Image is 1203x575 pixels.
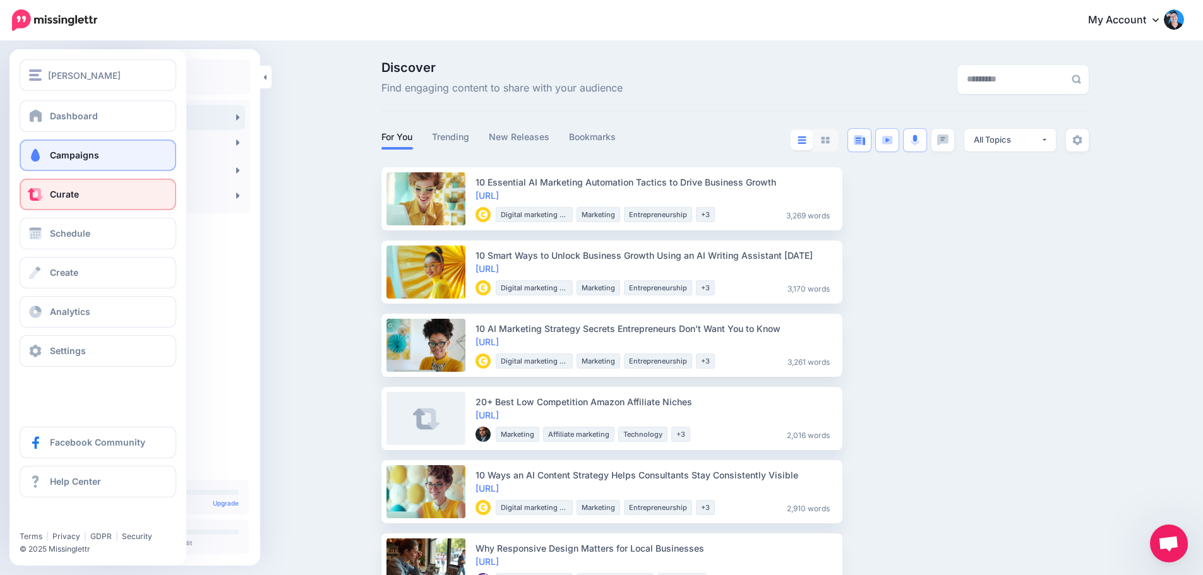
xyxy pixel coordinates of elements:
[20,59,176,91] button: [PERSON_NAME]
[381,80,623,97] span: Find engaging content to share with your audience
[781,207,835,222] li: 3,269 words
[20,427,176,458] a: Facebook Community
[116,531,118,541] span: |
[1072,74,1081,84] img: search-grey-6.png
[496,353,573,369] li: Digital marketing strategy
[618,427,667,442] li: Technology
[476,322,835,335] div: 10 AI Marketing Strategy Secrets Entrepreneurs Don’t Want You to Know
[20,257,176,288] a: Create
[476,336,499,347] a: [URL]
[12,9,97,31] img: Missinglettr
[624,353,692,369] li: Entrepreneurship
[496,427,539,442] li: Marketing
[381,129,413,145] a: For You
[20,531,42,541] a: Terms
[84,531,87,541] span: |
[1075,5,1184,36] a: My Account
[50,437,145,448] span: Facebook Community
[782,500,835,515] li: 2,910 words
[624,500,692,515] li: Entrepreneurship
[671,427,690,442] li: +3
[20,218,176,249] a: Schedule
[29,69,42,81] img: menu.png
[122,531,152,541] a: Security
[496,500,573,515] li: Digital marketing strategy
[50,345,86,356] span: Settings
[476,468,835,482] div: 10 Ways an AI Content Strategy Helps Consultants Stay Consistently Visible
[20,179,176,210] a: Curate
[821,136,830,144] img: grid-grey.png
[476,410,499,420] a: [URL]
[696,280,715,295] li: +3
[46,531,49,541] span: |
[937,134,949,145] img: chat-square-grey.png
[476,483,499,494] a: [URL]
[496,280,573,295] li: Digital marketing strategy
[543,427,614,442] li: Affiliate marketing
[20,466,176,497] a: Help Center
[20,139,176,171] a: Campaigns
[476,395,835,408] div: 20+ Best Low Competition Amazon Affiliate Niches
[476,263,499,274] a: [URL]
[20,100,176,132] a: Dashboard
[782,280,835,295] li: 3,170 words
[854,135,865,145] img: article-blue.png
[577,207,620,222] li: Marketing
[50,110,98,121] span: Dashboard
[50,150,99,160] span: Campaigns
[20,296,176,328] a: Analytics
[381,61,623,74] span: Discover
[50,476,101,487] span: Help Center
[20,543,184,555] li: © 2025 Missinglettr
[577,500,620,515] li: Marketing
[1072,135,1082,145] img: settings-grey.png
[1150,525,1188,562] div: Open chat
[476,427,491,442] img: 8H70T1G7C1OSJSWIP4LMURR0GZ02FKMZ_thumb.png
[50,189,79,199] span: Curate
[52,531,80,541] a: Privacy
[50,267,78,278] span: Create
[90,531,112,541] a: GDPR
[476,207,491,222] img: MQSJWLHJCKXV2AQVWKGQBXABK9I9LYSZ_thumb.gif
[50,228,90,239] span: Schedule
[432,129,470,145] a: Trending
[624,280,692,295] li: Entrepreneurship
[20,335,176,367] a: Settings
[569,129,616,145] a: Bookmarks
[476,280,491,295] img: MQSJWLHJCKXV2AQVWKGQBXABK9I9LYSZ_thumb.gif
[696,207,715,222] li: +3
[489,129,550,145] a: New Releases
[964,129,1056,151] button: All Topics
[476,500,491,515] img: MQSJWLHJCKXV2AQVWKGQBXABK9I9LYSZ_thumb.gif
[696,500,715,515] li: +3
[476,556,499,567] a: [URL]
[496,207,573,222] li: Digital marketing strategy
[782,427,835,442] li: 2,016 words
[476,353,491,369] img: MQSJWLHJCKXV2AQVWKGQBXABK9I9LYSZ_thumb.gif
[782,353,835,369] li: 3,261 words
[50,306,90,317] span: Analytics
[624,207,692,222] li: Entrepreneurship
[48,68,121,83] span: [PERSON_NAME]
[974,134,1041,146] div: All Topics
[476,175,835,189] div: 10 Essential AI Marketing Automation Tactics to Drive Business Growth
[577,280,620,295] li: Marketing
[798,136,806,144] img: list-blue.png
[882,136,893,145] img: video-blue.png
[577,353,620,369] li: Marketing
[20,513,116,526] iframe: Twitter Follow Button
[911,134,919,146] img: microphone.png
[476,190,499,201] a: [URL]
[476,542,835,555] div: Why Responsive Design Matters for Local Businesses
[476,249,835,262] div: 10 Smart Ways to Unlock Business Growth Using an AI Writing Assistant [DATE]
[696,353,715,369] li: +3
